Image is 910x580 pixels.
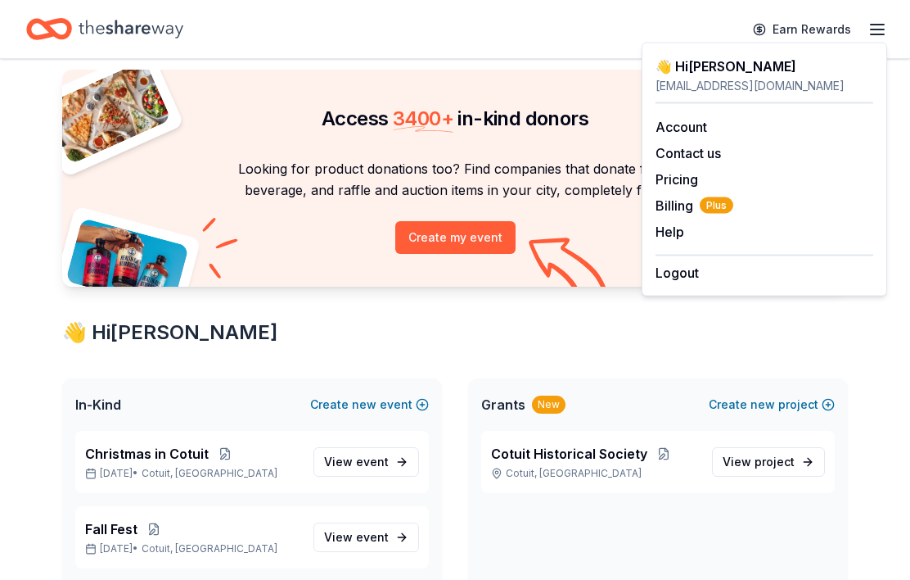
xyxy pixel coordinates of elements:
[655,222,684,242] button: Help
[700,197,733,214] span: Plus
[395,221,516,254] button: Create my event
[532,396,565,414] div: New
[85,444,209,464] span: Christmas in Cotuit
[655,196,733,215] span: Billing
[356,530,389,544] span: event
[655,171,698,188] a: Pricing
[723,452,795,472] span: View
[142,542,277,555] span: Cotuit, [GEOGRAPHIC_DATA]
[75,395,121,415] span: In-Kind
[322,106,588,130] span: Access in-kind donors
[393,106,453,130] span: 3400 +
[712,447,825,477] a: View project
[491,444,647,464] span: Cotuit Historical Society
[481,395,525,415] span: Grants
[310,395,429,415] button: Createnewevent
[755,455,795,469] span: project
[142,467,277,480] span: Cotuit, [GEOGRAPHIC_DATA]
[655,57,873,76] div: 👋 Hi [PERSON_NAME]
[44,60,172,165] img: Pizza
[82,158,828,202] p: Looking for product donations too? Find companies that donate food, beverage, and raffle and auct...
[324,528,389,547] span: View
[655,263,699,283] button: Logout
[750,395,775,415] span: new
[313,523,419,552] a: View event
[709,395,835,415] button: Createnewproject
[743,15,861,44] a: Earn Rewards
[85,542,300,555] p: [DATE] •
[529,238,610,299] img: Curvy arrow
[655,143,721,163] button: Contact us
[85,467,300,480] p: [DATE] •
[356,455,389,469] span: event
[62,319,848,346] div: 👋 Hi [PERSON_NAME]
[313,447,419,477] a: View event
[491,467,699,480] p: Cotuit, [GEOGRAPHIC_DATA]
[655,76,873,96] div: [EMAIL_ADDRESS][DOMAIN_NAME]
[655,119,707,135] a: Account
[85,519,137,539] span: Fall Fest
[352,395,376,415] span: new
[655,196,733,215] button: BillingPlus
[324,452,389,472] span: View
[26,10,183,48] a: Home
